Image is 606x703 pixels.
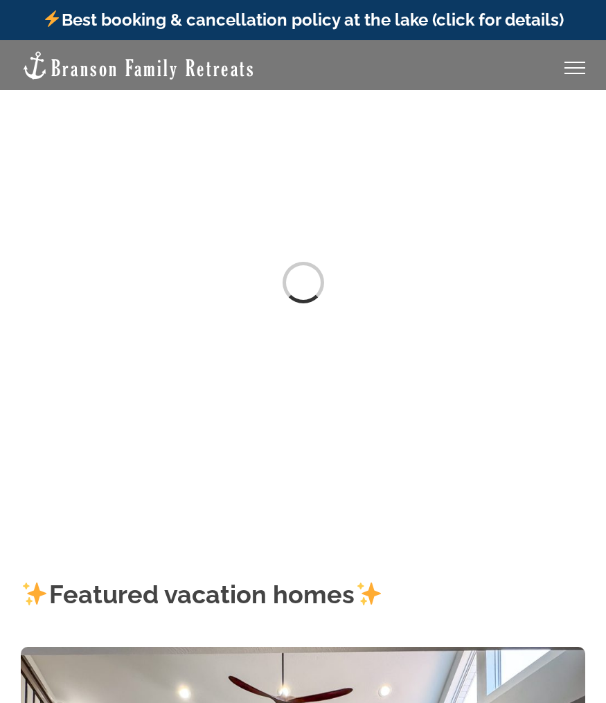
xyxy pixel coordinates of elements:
[44,10,60,27] img: ⚡️
[547,62,603,74] a: Toggle Menu
[357,581,382,606] img: ✨
[21,50,256,81] img: Branson Family Retreats Logo
[22,581,47,606] img: ✨
[21,646,585,664] a: Skye Retreat at Table Rock Lake-3004-Edit
[21,580,383,609] strong: Featured vacation homes
[42,10,563,30] a: Best booking & cancellation policy at the lake (click for details)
